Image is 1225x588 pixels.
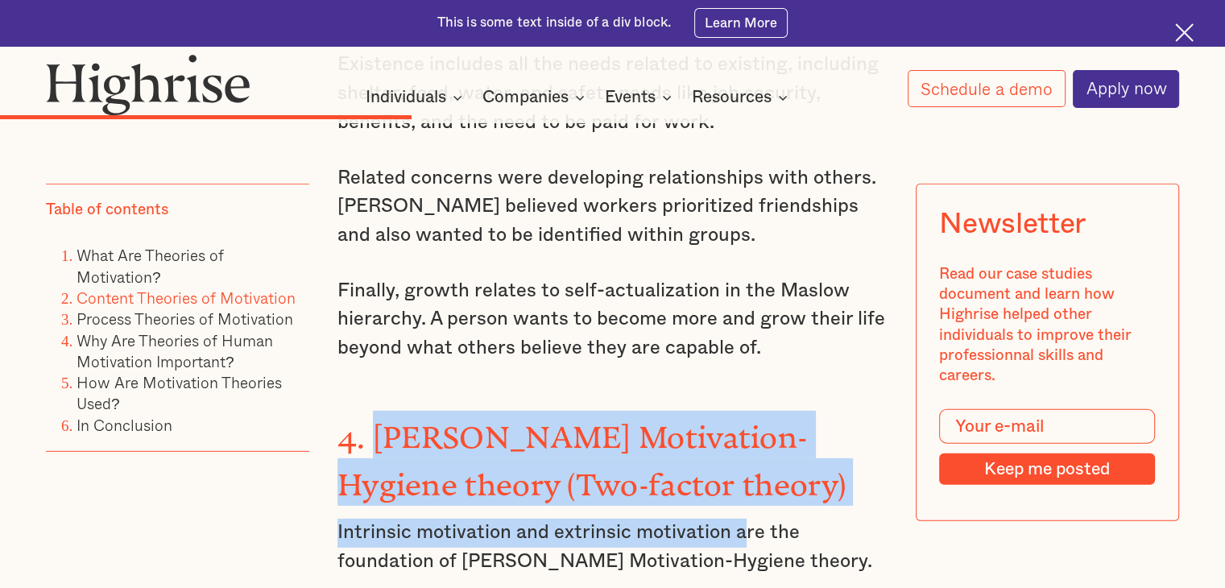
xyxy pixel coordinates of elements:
a: What Are Theories of Motivation? [77,243,224,288]
p: Related concerns were developing relationships with others. [PERSON_NAME] believed workers priori... [337,164,888,251]
div: Events [605,88,677,107]
a: How Are Motivation Theories Used? [77,371,282,415]
input: Keep me posted [940,453,1156,485]
div: Individuals [366,88,467,107]
input: Your e-mail [940,409,1156,444]
p: Intrinsic motivation and extrinsic motivation are the foundation of [PERSON_NAME] Motivation-Hygi... [337,519,888,576]
img: Highrise logo [46,54,250,116]
div: Individuals [366,88,446,107]
div: Resources [692,88,793,107]
a: Why Are Theories of Human Motivation Important? [77,328,273,372]
a: Content Theories of Motivation [77,286,296,309]
div: Resources [692,88,772,107]
a: Apply now [1073,70,1179,108]
form: Modal Form [940,409,1156,486]
div: Events [605,88,656,107]
div: Table of contents [46,200,168,220]
a: Process Theories of Motivation [77,307,293,330]
div: Companies [482,88,569,107]
div: Newsletter [940,208,1086,241]
a: In Conclusion [77,413,172,437]
div: Companies [482,88,590,107]
img: Cross icon [1175,23,1194,42]
div: This is some text inside of a div block. [437,14,672,32]
strong: 4. [PERSON_NAME] Motivation-Hygiene theory (Two-factor theory) [337,420,846,487]
a: Schedule a demo [908,70,1066,107]
a: Learn More [694,8,788,37]
div: Read our case studies document and learn how Highrise helped other individuals to improve their p... [940,264,1156,387]
p: Finally, growth relates to self-actualization in the Maslow hierarchy. A person wants to become m... [337,277,888,363]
